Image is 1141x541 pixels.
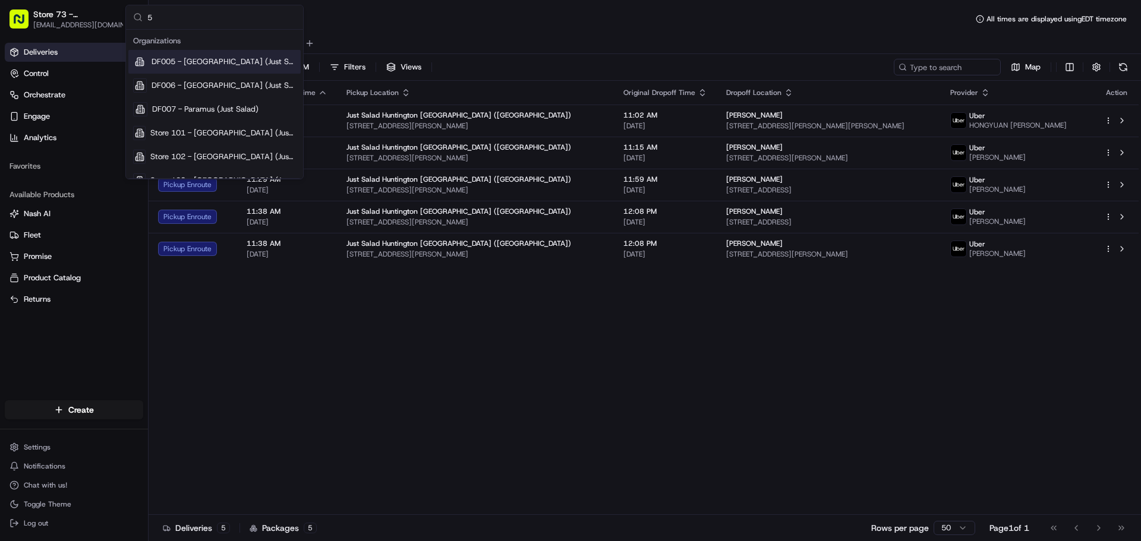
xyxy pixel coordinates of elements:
[969,153,1026,162] span: [PERSON_NAME]
[5,64,143,83] button: Control
[346,185,604,195] span: [STREET_ADDRESS][PERSON_NAME]
[304,523,317,533] div: 5
[118,295,144,303] span: Pylon
[623,143,707,152] span: 11:15 AM
[202,117,216,131] button: Start new chat
[24,461,65,471] span: Notifications
[68,404,94,416] span: Create
[623,207,707,216] span: 12:08 PM
[623,239,707,248] span: 12:08 PM
[346,249,604,259] span: [STREET_ADDRESS][PERSON_NAME]
[344,62,365,72] span: Filters
[5,128,143,147] a: Analytics
[24,208,51,219] span: Nash AI
[346,110,571,120] span: Just Salad Huntington [GEOGRAPHIC_DATA] ([GEOGRAPHIC_DATA])
[31,77,214,89] input: Got a question? Start typing here...
[989,522,1029,534] div: Page 1 of 1
[623,153,707,163] span: [DATE]
[10,208,138,219] a: Nash AI
[163,522,230,534] div: Deliveries
[5,290,143,309] button: Returns
[150,151,296,162] span: Store 102 - [GEOGRAPHIC_DATA] (Just Salad)
[346,153,604,163] span: [STREET_ADDRESS][PERSON_NAME]
[726,88,781,97] span: Dropoff Location
[96,261,196,282] a: 💻API Documentation
[951,241,966,257] img: uber-new-logo.jpeg
[247,185,327,195] span: [DATE]
[951,145,966,160] img: uber-new-logo.jpeg
[12,12,36,36] img: Nash
[84,294,144,303] a: Powered byPylon
[726,175,783,184] span: [PERSON_NAME]
[623,249,707,259] span: [DATE]
[10,294,138,305] a: Returns
[346,217,604,227] span: [STREET_ADDRESS][PERSON_NAME]
[24,265,91,277] span: Knowledge Base
[128,32,301,50] div: Organizations
[726,153,931,163] span: [STREET_ADDRESS][PERSON_NAME]
[5,268,143,287] button: Product Catalog
[247,217,327,227] span: [DATE]
[346,175,571,184] span: Just Salad Huntington [GEOGRAPHIC_DATA] ([GEOGRAPHIC_DATA])
[10,273,138,283] a: Product Catalog
[53,113,195,125] div: Start new chat
[950,88,978,97] span: Provider
[969,239,985,249] span: Uber
[623,88,695,97] span: Original Dropoff Time
[25,113,46,135] img: 1755196953914-cd9d9cba-b7f7-46ee-b6f5-75ff69acacf5
[401,62,421,72] span: Views
[324,59,371,75] button: Filters
[152,56,296,67] span: DF005 - [GEOGRAPHIC_DATA] (Just Salad)
[24,47,58,58] span: Deliveries
[147,5,296,29] input: Search...
[37,216,96,226] span: [PERSON_NAME]
[381,59,427,75] button: Views
[726,110,783,120] span: [PERSON_NAME]
[46,184,70,194] span: [DATE]
[726,217,931,227] span: [STREET_ADDRESS]
[969,207,985,217] span: Uber
[726,239,783,248] span: [PERSON_NAME]
[346,88,399,97] span: Pickup Location
[33,20,134,30] button: [EMAIL_ADDRESS][DOMAIN_NAME]
[33,8,121,20] button: Store 73 - [GEOGRAPHIC_DATA] ([GEOGRAPHIC_DATA]) (Just Salad)
[39,184,43,194] span: •
[623,217,707,227] span: [DATE]
[24,90,65,100] span: Orchestrate
[12,267,21,276] div: 📗
[969,217,1026,226] span: [PERSON_NAME]
[346,239,571,248] span: Just Salad Huntington [GEOGRAPHIC_DATA] ([GEOGRAPHIC_DATA])
[986,14,1127,24] span: All times are displayed using EDT timezone
[5,496,143,512] button: Toggle Theme
[623,121,707,131] span: [DATE]
[100,267,110,276] div: 💻
[726,121,931,131] span: [STREET_ADDRESS][PERSON_NAME][PERSON_NAME]
[247,249,327,259] span: [DATE]
[5,5,123,33] button: Store 73 - [GEOGRAPHIC_DATA] ([GEOGRAPHIC_DATA]) (Just Salad)[EMAIL_ADDRESS][DOMAIN_NAME]
[152,104,259,115] span: DF007 - Paramus (Just Salad)
[5,185,143,204] div: Available Products
[24,230,41,241] span: Fleet
[24,68,49,79] span: Control
[623,185,707,195] span: [DATE]
[5,515,143,531] button: Log out
[24,442,51,452] span: Settings
[99,216,103,226] span: •
[623,110,707,120] span: 11:02 AM
[951,209,966,224] img: uber-new-logo.jpeg
[5,458,143,474] button: Notifications
[12,113,33,135] img: 1736555255976-a54dd68f-1ca7-489b-9aae-adbdc363a1c4
[951,177,966,192] img: uber-new-logo.jpeg
[969,175,985,185] span: Uber
[247,175,327,184] span: 11:29 AM
[5,43,143,62] a: Deliveries
[150,175,296,186] span: Store 103 - [GEOGRAPHIC_DATA] (Just Salad)
[969,249,1026,258] span: [PERSON_NAME]
[871,522,929,534] p: Rows per page
[1115,59,1131,75] button: Refresh
[951,113,966,128] img: uber-new-logo.jpeg
[5,204,143,223] button: Nash AI
[53,125,163,135] div: We're available if you need us!
[969,143,985,153] span: Uber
